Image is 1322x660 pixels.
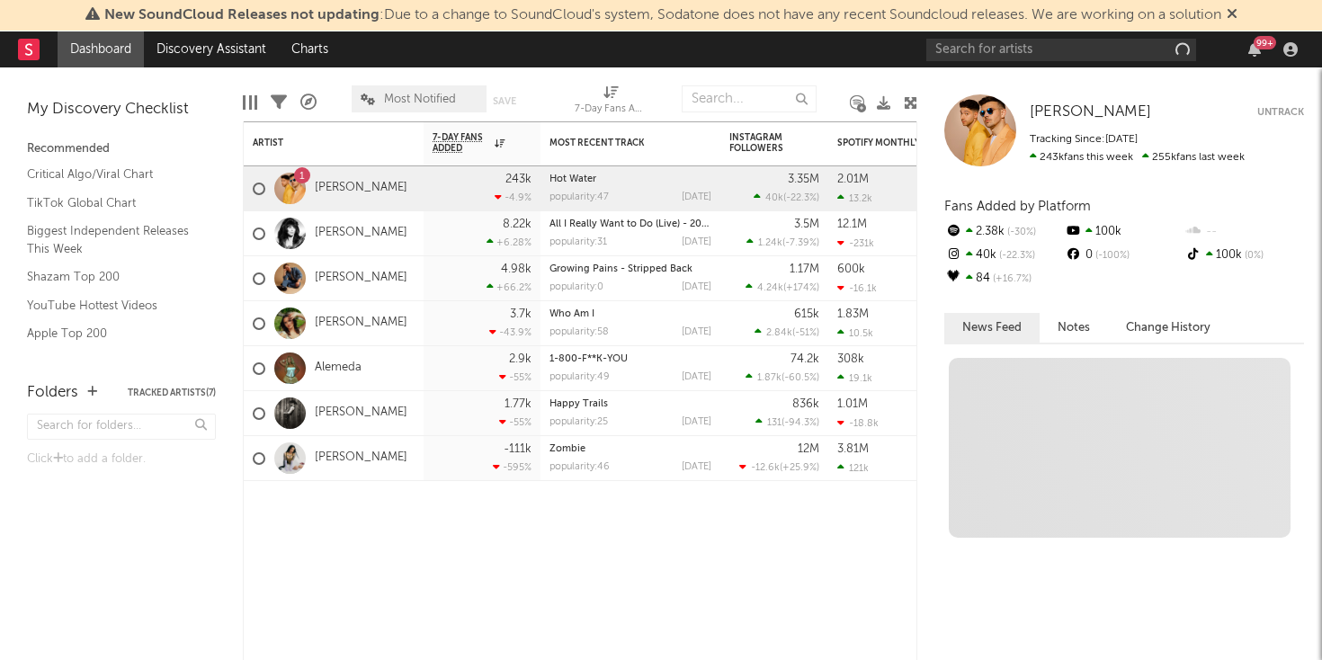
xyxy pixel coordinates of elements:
[104,8,1221,22] span: : Due to a change to SoundCloud's system, Sodatone does not have any recent Soundcloud releases. ...
[315,181,407,196] a: [PERSON_NAME]
[549,354,628,364] a: 1-800-F**K-YOU
[128,388,216,397] button: Tracked Artists(7)
[384,94,456,105] span: Most Notified
[243,76,257,129] div: Edit Columns
[837,327,873,339] div: 10.5k
[549,444,711,454] div: Zombie
[144,31,279,67] a: Discovery Assistant
[944,220,1064,244] div: 2.38k
[1248,42,1261,57] button: 99+
[300,76,317,129] div: A&R Pipeline
[746,371,819,383] div: ( )
[1227,8,1237,22] span: Dismiss
[682,192,711,202] div: [DATE]
[837,263,865,275] div: 600k
[1030,152,1133,163] span: 243k fans this week
[765,193,783,203] span: 40k
[493,461,531,473] div: -595 %
[499,416,531,428] div: -55 %
[549,282,603,292] div: popularity: 0
[1030,134,1138,145] span: Tracking Since: [DATE]
[837,219,867,230] div: 12.1M
[757,373,782,383] span: 1.87k
[785,238,817,248] span: -7.39 %
[682,85,817,112] input: Search...
[682,327,711,337] div: [DATE]
[1184,220,1304,244] div: --
[489,326,531,338] div: -43.9 %
[505,398,531,410] div: 1.77k
[503,219,531,230] div: 8.22k
[549,327,609,337] div: popularity: 58
[682,237,711,247] div: [DATE]
[549,174,596,184] a: Hot Water
[549,399,608,409] a: Happy Trails
[746,236,819,248] div: ( )
[315,316,407,331] a: [PERSON_NAME]
[758,238,782,248] span: 1.24k
[27,165,198,184] a: Critical Algo/Viral Chart
[990,274,1032,284] span: +16.7 %
[766,328,792,338] span: 2.84k
[315,361,362,376] a: Alemeda
[837,192,872,204] div: 13.2k
[27,221,198,258] a: Biggest Independent Releases This Week
[27,267,198,287] a: Shazam Top 200
[549,192,609,202] div: popularity: 47
[926,39,1196,61] input: Search for artists
[27,296,198,316] a: YouTube Hottest Videos
[792,398,819,410] div: 836k
[755,326,819,338] div: ( )
[755,416,819,428] div: ( )
[549,372,610,382] div: popularity: 49
[837,138,972,148] div: Spotify Monthly Listeners
[1064,220,1184,244] div: 100k
[549,399,711,409] div: Happy Trails
[944,200,1091,213] span: Fans Added by Platform
[729,132,792,154] div: Instagram Followers
[27,324,198,343] a: Apple Top 200
[790,263,819,275] div: 1.17M
[27,414,216,440] input: Search for folders...
[757,283,783,293] span: 4.24k
[1254,36,1276,49] div: 99 +
[784,418,817,428] span: -94.3 %
[1040,313,1108,343] button: Notes
[837,372,872,384] div: 19.1k
[798,443,819,455] div: 12M
[791,353,819,365] div: 74.2k
[504,443,531,455] div: -111k
[487,281,531,293] div: +66.2 %
[549,174,711,184] div: Hot Water
[510,308,531,320] div: 3.7k
[788,174,819,185] div: 3.35M
[837,417,879,429] div: -18.8k
[682,417,711,427] div: [DATE]
[493,96,516,106] button: Save
[1108,313,1228,343] button: Change History
[315,226,407,241] a: [PERSON_NAME]
[1184,244,1304,267] div: 100k
[944,244,1064,267] div: 40k
[433,132,490,154] span: 7-Day Fans Added
[1005,227,1036,237] span: -30 %
[27,449,216,470] div: Click to add a folder.
[837,398,868,410] div: 1.01M
[1242,251,1264,261] span: 0 %
[315,271,407,286] a: [PERSON_NAME]
[682,372,711,382] div: [DATE]
[104,8,380,22] span: New SoundCloud Releases not updating
[837,282,877,294] div: -16.1k
[315,406,407,421] a: [PERSON_NAME]
[786,193,817,203] span: -22.3 %
[739,461,819,473] div: ( )
[767,418,782,428] span: 131
[509,353,531,365] div: 2.9k
[682,462,711,472] div: [DATE]
[279,31,341,67] a: Charts
[751,463,780,473] span: -12.6k
[499,371,531,383] div: -55 %
[27,99,216,120] div: My Discovery Checklist
[271,76,287,129] div: Filters
[549,237,607,247] div: popularity: 31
